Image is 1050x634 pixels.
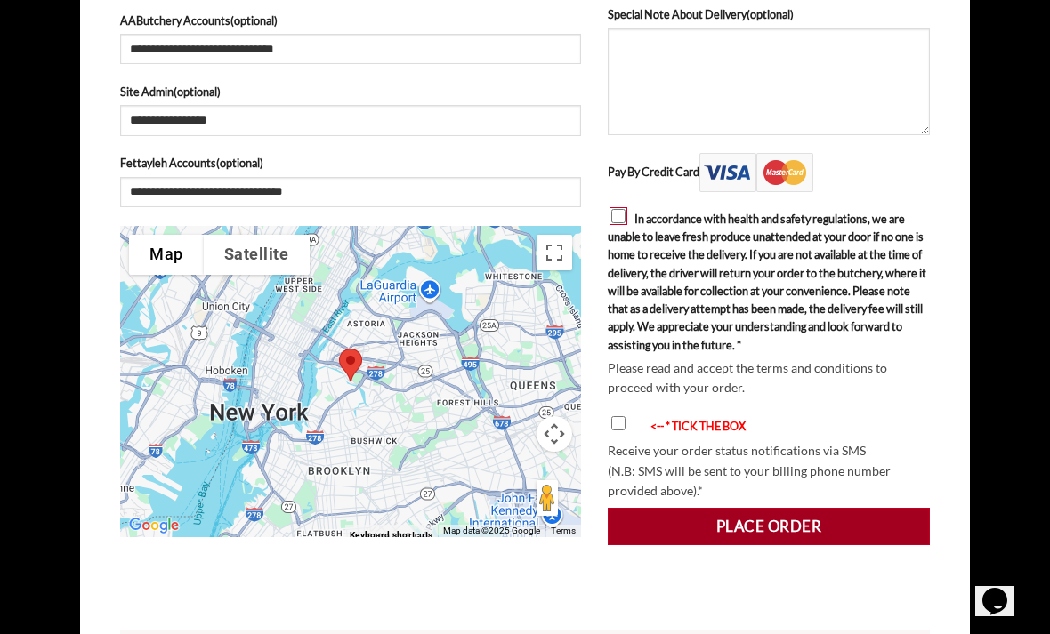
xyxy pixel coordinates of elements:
label: Special Note About Delivery [608,5,930,23]
button: Map camera controls [537,416,572,452]
button: Show street map [129,235,204,275]
img: arrow-blink.gif [634,421,650,433]
button: Show satellite imagery [204,235,310,275]
input: In accordance with health and safety regulations, we are unable to leave fresh produce unattended... [611,209,626,223]
span: (optional) [747,7,794,21]
button: Place order [608,508,930,545]
button: Drag Pegman onto the map to open Street View [537,480,558,516]
iframe: chat widget [975,563,1032,616]
span: (optional) [230,13,278,28]
img: Google [125,514,183,537]
span: (optional) [174,84,221,99]
button: Toggle fullscreen view [537,235,572,270]
label: Fettayleh Accounts [120,154,581,172]
label: Pay By Credit Card [608,165,813,179]
input: <-- * TICK THE BOX [611,416,626,430]
p: Receive your order status notifications via SMS (N.B: SMS will be sent to your billing phone numb... [608,441,930,502]
span: Map data ©2025 Google [443,526,540,535]
span: In accordance with health and safety regulations, we are unable to leave fresh produce unattended... [608,212,926,352]
a: Terms (opens in new tab) [551,526,576,535]
button: Keyboard shortcuts [350,525,432,547]
label: AAButchery Accounts [120,12,581,29]
img: Pay By Credit Card [699,153,813,192]
a: Open this area in Google Maps (opens a new window) [125,514,183,537]
label: Site Admin [120,83,581,100]
p: Please read and accept the terms and conditions to proceed with your order. [608,358,930,398]
span: (optional) [216,156,263,170]
font: <-- * TICK THE BOX [650,419,746,433]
